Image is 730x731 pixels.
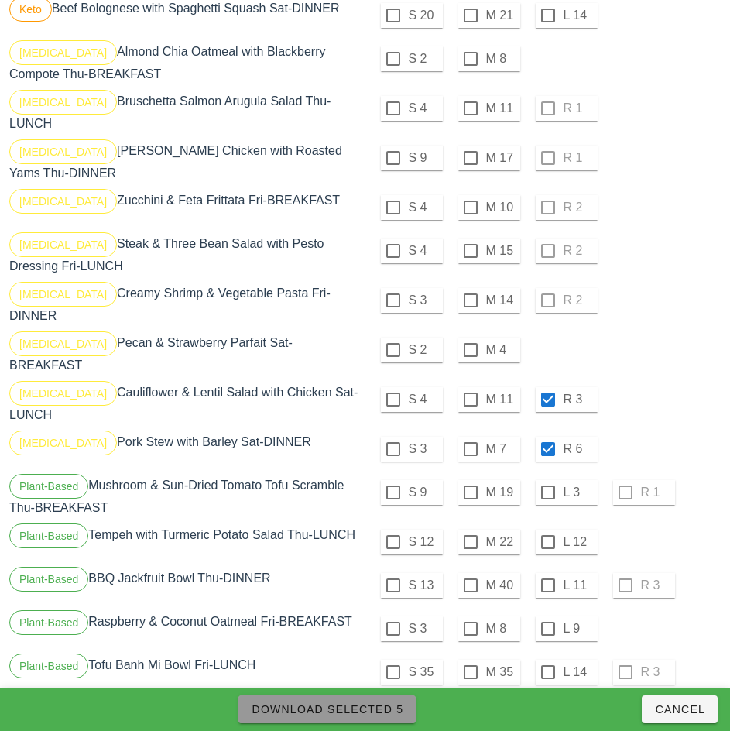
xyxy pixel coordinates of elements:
div: Steak & Three Bean Salad with Pesto Dressing Fri-LUNCH [6,229,365,279]
div: Zucchini & Feta Frittata Fri-BREAKFAST [6,186,365,229]
label: M 10 [486,200,517,215]
div: Raspberry & Coconut Oatmeal Fri-BREAKFAST [6,607,365,650]
label: L 14 [564,8,595,23]
label: S 4 [409,200,440,215]
label: M 11 [486,392,517,407]
label: M 35 [486,664,517,680]
label: L 12 [564,534,595,550]
span: [MEDICAL_DATA] [19,233,107,256]
div: Tempeh with Turmeric Potato Salad Thu-LUNCH [6,520,365,564]
label: M 21 [486,8,517,23]
div: Bruschetta Salmon Arugula Salad Thu-LUNCH [6,87,365,136]
label: L 11 [564,578,595,593]
label: L 14 [564,664,595,680]
span: [MEDICAL_DATA] [19,190,107,213]
label: R 3 [564,392,595,407]
label: S 2 [409,51,440,67]
div: Pork Stew with Barley Sat-DINNER [6,427,365,471]
label: S 4 [409,101,440,116]
span: [MEDICAL_DATA] [19,283,107,306]
span: [MEDICAL_DATA] [19,332,107,355]
div: Cauliflower & Lentil Salad with Chicken Sat-LUNCH [6,378,365,427]
label: S 4 [409,392,440,407]
span: Plant-Based [19,654,78,678]
label: S 3 [409,441,440,457]
span: [MEDICAL_DATA] [19,140,107,163]
label: S 35 [409,664,440,680]
label: S 9 [409,485,440,500]
div: Creamy Shrimp & Vegetable Pasta Fri-DINNER [6,279,365,328]
span: Plant-Based [19,524,78,547]
div: Tofu Banh Mi Bowl Fri-LUNCH [6,650,365,694]
div: Mushroom & Sun-Dried Tomato Tofu Scramble Thu-BREAKFAST [6,471,365,520]
span: Plant-Based [19,611,78,634]
button: Download Selected 5 [238,695,416,723]
label: M 7 [486,441,517,457]
span: [MEDICAL_DATA] [19,431,107,455]
div: [PERSON_NAME] Chicken with Roasted Yams Thu-DINNER [6,136,365,186]
label: M 8 [486,51,517,67]
span: Plant-Based [19,568,78,591]
label: S 3 [409,293,440,308]
label: R 6 [564,441,595,457]
label: M 4 [486,342,517,358]
span: Download Selected 5 [251,703,403,716]
span: [MEDICAL_DATA] [19,382,107,405]
label: M 11 [486,101,517,116]
label: M 17 [486,150,517,166]
label: M 15 [486,243,517,259]
label: S 13 [409,578,440,593]
label: S 4 [409,243,440,259]
label: L 3 [564,485,595,500]
span: Plant-Based [19,475,78,498]
span: [MEDICAL_DATA] [19,41,107,64]
label: M 14 [486,293,517,308]
label: L 9 [564,621,595,637]
label: M 22 [486,534,517,550]
label: M 19 [486,485,517,500]
span: Cancel [654,703,705,716]
label: S 3 [409,621,440,637]
label: S 9 [409,150,440,166]
div: BBQ Jackfruit Bowl Thu-DINNER [6,564,365,607]
label: S 2 [409,342,440,358]
label: M 8 [486,621,517,637]
div: Almond Chia Oatmeal with Blackberry Compote Thu-BREAKFAST [6,37,365,87]
label: S 12 [409,534,440,550]
label: S 20 [409,8,440,23]
label: M 40 [486,578,517,593]
button: Cancel [642,695,718,723]
div: Pecan & Strawberry Parfait Sat-BREAKFAST [6,328,365,378]
span: [MEDICAL_DATA] [19,91,107,114]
